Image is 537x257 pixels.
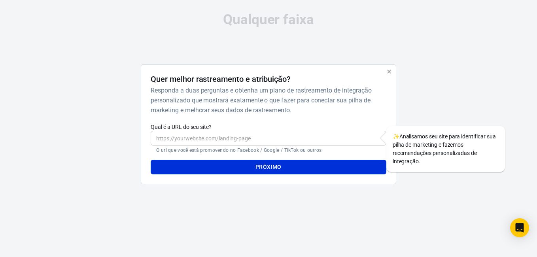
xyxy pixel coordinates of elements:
[255,162,282,172] font: Próximo
[151,123,386,131] label: Qual é a URL do seu site?
[386,126,505,172] div: Analisamos seu site para identificar sua pilha de marketing e fazemos recomendações personalizada...
[151,160,386,174] button: Próximo
[71,13,466,26] div: Qualquer faixa
[151,74,291,84] h4: Quer melhor rastreamento e atribuição?
[151,131,386,146] input: https://yourwebsite.com/landing-page
[151,85,383,115] h6: Responda a duas perguntas e obtenha um plano de rastreamento de integração personalizado que most...
[510,218,529,237] div: Abra o Intercom Messenger
[156,147,380,153] p: O url que você está promovendo no Facebook / Google / TikTok ou outros
[393,133,399,140] span: Brilhos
